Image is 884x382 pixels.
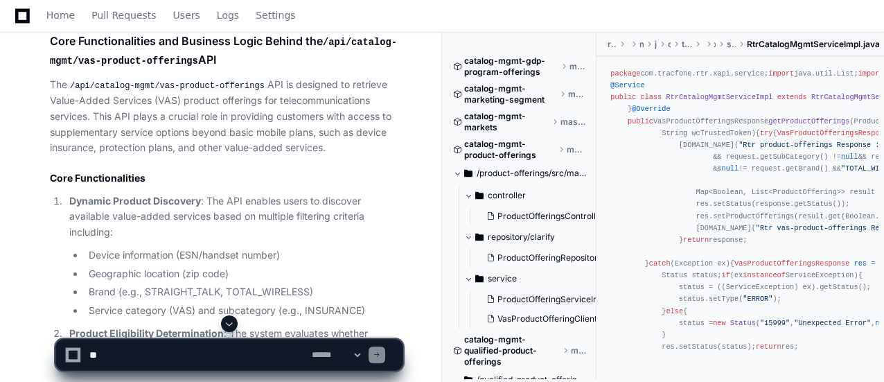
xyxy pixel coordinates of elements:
[777,93,807,101] span: extends
[871,259,875,268] span: =
[50,37,397,67] code: /api/catalog-mgmt/vas-product-offerings
[67,80,267,92] code: /api/catalog-mgmt/vas-product-offerings
[668,39,671,50] span: com
[453,162,586,184] button: /product-offerings/src/main/java/com/tracfone/product/offerings
[50,171,403,185] h2: Core Functionalities
[50,77,403,157] p: The API is designed to retrieve Value-Added Services (VAS) product offerings for telecommunicatio...
[50,33,403,70] h1: Core Functionalities and Business Logic Behind the API
[608,39,617,50] span: rtr-xapi
[85,284,403,300] li: Brand (e.g., STRAIGHT_TALK, TOTAL_WIRELESS)
[841,153,858,161] span: null
[488,232,555,243] span: repository/clarify
[743,271,786,279] span: instanceof
[639,39,643,50] span: main
[649,259,671,268] span: catch
[714,39,716,50] span: xapi
[464,226,597,248] button: repository/clarify
[475,270,484,287] svg: Directory
[640,93,662,101] span: class
[46,11,75,19] span: Home
[475,229,484,245] svg: Directory
[743,295,772,303] span: "ERROR"
[722,271,730,279] span: if
[481,248,600,268] button: ProductOfferingRepository.java
[217,11,239,19] span: Logs
[488,273,517,284] span: service
[628,117,653,125] span: public
[497,313,616,324] span: VasProductOfferingClient.java
[173,11,200,19] span: Users
[464,165,472,182] svg: Directory
[488,190,526,201] span: controller
[747,39,880,50] span: RtrCatalogMgmtServiceImpl.java
[858,69,884,78] span: import
[464,268,597,290] button: service
[610,69,640,78] span: package
[477,168,586,179] span: /product-offerings/src/main/java/com/tracfone/product/offerings
[569,61,587,72] span: master
[655,39,657,50] span: java
[567,144,586,155] span: master
[481,290,600,309] button: ProductOfferingServiceImpl.java
[854,259,867,268] span: res
[256,11,295,19] span: Settings
[464,139,556,161] span: catalog-mgmt-product-offerings
[760,129,772,137] span: try
[85,303,403,319] li: Service category (VAS) and subcategory (e.g., INSURANCE)
[666,93,772,101] span: RtrCatalogMgmtServiceImpl
[69,193,403,241] p: : The API enables users to discover available value-added services based on multiple filtering cr...
[666,307,683,315] span: else
[69,195,201,207] strong: Dynamic Product Discovery
[481,309,600,329] button: VasProductOfferingClient.java
[85,266,403,282] li: Geographic location (zip code)
[497,211,622,222] span: ProductOfferingsController.java
[632,105,670,113] span: @Override
[91,11,156,19] span: Pull Requests
[464,83,557,105] span: catalog-mgmt-marketing-segment
[682,39,693,50] span: tracfone
[475,187,484,204] svg: Directory
[568,89,587,100] span: master
[722,164,739,173] span: null
[610,93,636,101] span: public
[464,55,558,78] span: catalog-mgmt-gdp-program-offerings
[464,111,549,133] span: catalog-mgmt-markets
[481,207,600,226] button: ProductOfferingsController.java
[734,259,849,268] span: VasProductOfferingsResponse
[768,69,794,78] span: import
[85,248,403,263] li: Device information (ESN/handset number)
[683,236,709,244] span: return
[464,184,597,207] button: controller
[610,81,644,89] span: @Service
[560,116,586,128] span: master
[768,117,849,125] span: getProductOfferings
[497,294,626,305] span: ProductOfferingServiceImpl.java
[497,252,621,263] span: ProductOfferingRepository.java
[727,39,736,50] span: service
